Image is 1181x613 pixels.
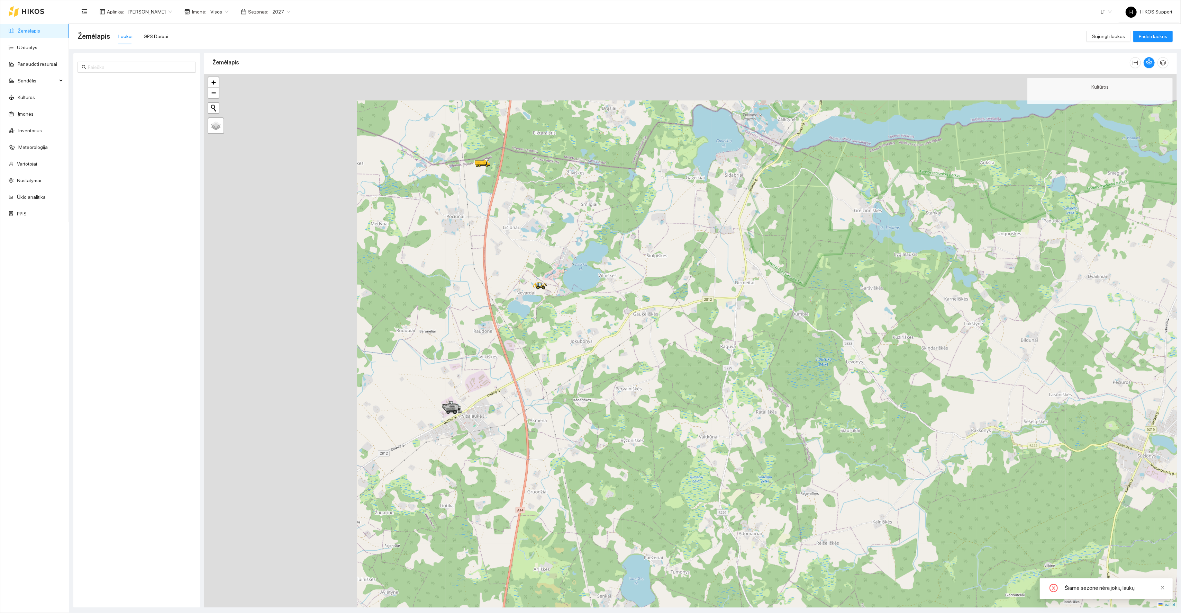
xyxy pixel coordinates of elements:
[1087,31,1130,42] button: Sujungti laukus
[17,194,46,200] a: Ūkio analitika
[208,88,219,98] a: Zoom out
[272,7,290,17] span: 2027
[118,33,133,40] div: Laukai
[18,74,57,88] span: Sandėlis
[1129,7,1133,18] span: H
[17,45,37,50] a: Užduotys
[100,9,105,15] span: layout
[81,9,88,15] span: menu-fold
[1160,585,1165,590] span: close
[107,8,124,16] span: Aplinka :
[1050,584,1058,594] span: close-circle
[1092,33,1125,40] span: Sujungti laukus
[1091,83,1109,91] span: Kultūros
[211,78,216,87] span: +
[1130,57,1141,68] button: column-width
[78,5,91,19] button: menu-fold
[88,63,192,71] input: Paieška
[144,33,168,40] div: GPS Darbai
[18,111,34,117] a: Įmonės
[184,9,190,15] span: shop
[208,77,219,88] a: Zoom in
[1130,60,1141,65] span: column-width
[192,8,206,16] span: Įmonė :
[1126,9,1172,15] span: HIKOS Support
[211,88,216,97] span: −
[1065,584,1164,592] div: Šiame sezone nėra jokių laukų
[18,28,40,34] a: Žemėlapis
[1159,602,1175,607] a: Leaflet
[17,211,27,216] a: PPIS
[212,53,1130,72] div: Žemėlapis
[1087,34,1130,39] a: Sujungti laukus
[1101,7,1112,17] span: LT
[208,118,224,133] a: Layers
[18,61,57,67] a: Panaudoti resursai
[18,95,35,100] a: Kultūros
[82,65,87,70] span: search
[1139,33,1167,40] span: Pridėti laukus
[17,178,41,183] a: Nustatymai
[1133,31,1173,42] button: Pridėti laukus
[208,103,219,113] button: Initiate a new search
[17,161,37,167] a: Vartotojai
[241,9,246,15] span: calendar
[18,144,48,150] a: Meteorologija
[128,7,172,17] span: Arvydas Paukštys
[248,8,268,16] span: Sezonas :
[210,7,228,17] span: Visos
[78,31,110,42] span: Žemėlapis
[18,128,42,133] a: Inventorius
[1133,34,1173,39] a: Pridėti laukus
